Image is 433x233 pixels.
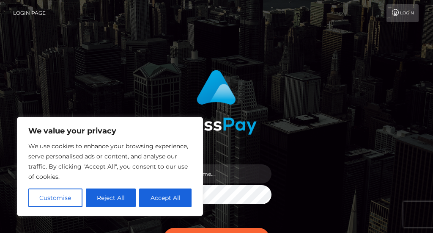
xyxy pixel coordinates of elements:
div: We value your privacy [17,117,203,216]
a: Login Page [13,4,46,22]
button: Reject All [86,189,136,207]
img: MassPay Login [176,70,257,135]
input: Username... [177,164,271,183]
button: Accept All [139,189,192,207]
p: We value your privacy [28,126,192,136]
p: We use cookies to enhance your browsing experience, serve personalised ads or content, and analys... [28,141,192,182]
a: Login [386,4,419,22]
button: Customise [28,189,82,207]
